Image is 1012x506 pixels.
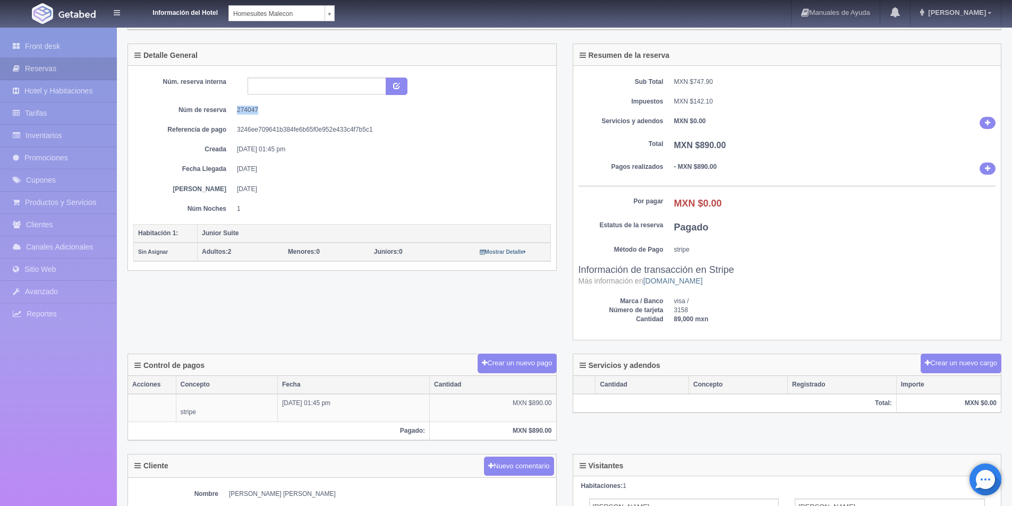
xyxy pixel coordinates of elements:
a: Homesuites Malecon [228,5,335,21]
dt: Nombre [133,490,218,499]
dt: Servicios y adendos [579,117,664,126]
dd: [PERSON_NAME] [PERSON_NAME] [229,490,551,499]
dt: Pagos realizados [579,162,664,171]
th: Acciones [128,376,176,394]
dt: [PERSON_NAME] [141,185,226,194]
b: MXN $890.00 [674,141,726,150]
th: Concepto [176,376,277,394]
dt: Núm de reserva [141,106,226,115]
h4: Servicios y adendos [580,362,660,370]
th: Importe [896,376,1001,394]
small: Mostrar Detalle [480,249,526,255]
th: Total: [573,394,897,413]
img: Getabed [32,3,53,24]
dt: Número de tarjeta [579,306,664,315]
dt: Referencia de pago [141,125,226,134]
th: MXN $890.00 [430,422,556,440]
a: [DOMAIN_NAME] [643,277,703,285]
button: Crear un nuevo cargo [921,354,1001,373]
h4: Cliente [134,462,168,470]
dt: Estatus de la reserva [579,221,664,230]
b: Pagado [674,222,709,233]
h4: Control de pagos [134,362,205,370]
button: Nuevo comentario [484,457,554,476]
dt: Núm. reserva interna [141,78,226,87]
strong: Adultos: [202,248,228,255]
dt: Sub Total [579,78,664,87]
dd: MXN $142.10 [674,97,996,106]
th: Concepto [689,376,788,394]
b: MXN $0.00 [674,117,706,125]
th: Pagado: [128,422,430,440]
button: Crear un nuevo pago [478,354,556,373]
h4: Visitantes [580,462,624,470]
dt: Fecha Llegada [141,165,226,174]
td: MXN $890.00 [430,394,556,422]
strong: Menores: [288,248,316,255]
b: 89,000 mxn [674,315,709,323]
th: MXN $0.00 [896,394,1001,413]
dt: Marca / Banco [579,297,664,306]
th: Junior Suite [198,224,551,243]
td: [DATE] 01:45 pm [277,394,429,422]
a: Mostrar Detalle [480,248,526,255]
span: Homesuites Malecon [233,6,320,22]
dt: Cantidad [579,315,664,324]
b: - MXN $890.00 [674,163,717,170]
dd: visa / [674,297,996,306]
img: Getabed [58,10,96,18]
b: Habitación 1: [138,229,178,237]
h4: Resumen de la reserva [580,52,670,59]
th: Fecha [277,376,429,394]
small: Más información en [579,277,703,285]
dt: Total [579,140,664,149]
dd: [DATE] 01:45 pm [237,145,543,154]
dd: 1 [237,204,543,213]
div: 1 [581,482,993,491]
small: Sin Asignar [138,249,168,255]
span: 0 [374,248,403,255]
dd: 3246ee709641b384fe6b65f0e952e433c4f7b5c1 [237,125,543,134]
dd: MXN $747.90 [674,78,996,87]
dd: stripe [674,245,996,254]
h4: Detalle General [134,52,198,59]
dd: [DATE] [237,165,543,174]
dt: Información del Hotel [133,5,218,18]
strong: Juniors: [374,248,399,255]
th: Cantidad [430,376,556,394]
dd: [DATE] [237,185,543,194]
dt: Por pagar [579,197,664,206]
span: [PERSON_NAME] [925,8,986,16]
dt: Impuestos [579,97,664,106]
th: Cantidad [596,376,689,394]
td: stripe [176,394,277,422]
dt: Creada [141,145,226,154]
dd: 274047 [237,106,543,115]
dt: Método de Pago [579,245,664,254]
dt: Núm Noches [141,204,226,213]
h3: Información de transacción en Stripe [579,265,996,286]
th: Registrado [787,376,896,394]
strong: Habitaciones: [581,482,623,490]
dd: 3158 [674,306,996,315]
span: 0 [288,248,320,255]
span: 2 [202,248,231,255]
b: MXN $0.00 [674,198,722,209]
